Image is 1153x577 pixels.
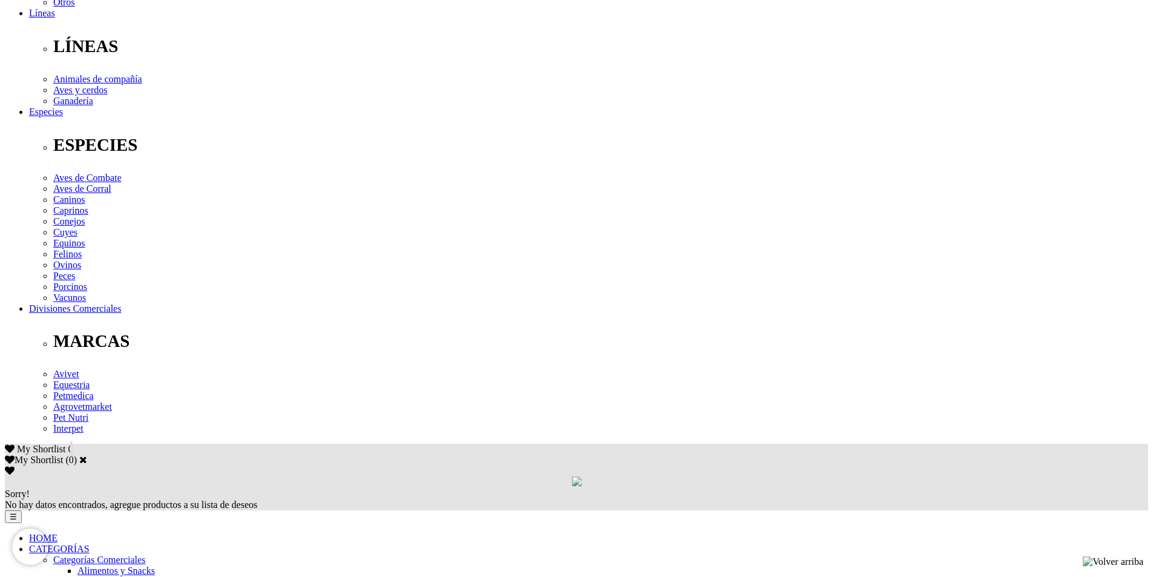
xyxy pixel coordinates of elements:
a: Conejos [53,216,85,226]
a: Cuyes [53,227,77,237]
a: Líneas [29,8,55,18]
a: Peces [53,271,75,281]
span: ( ) [65,455,77,465]
p: MARCAS [53,331,1148,351]
a: Cerrar [79,455,87,464]
a: Ovinos [53,260,81,270]
span: My Shortlist [17,444,65,454]
a: Aves de Combate [53,173,122,183]
a: CATEGORÍAS [29,544,90,554]
img: loading.gif [572,476,582,486]
a: Alimentos y Snacks [77,565,155,576]
a: Felinos [53,249,82,259]
a: Ganadería [53,96,93,106]
a: Equinos [53,238,85,248]
img: Volver arriba [1083,556,1143,567]
a: Categorías Comerciales [53,555,145,565]
label: My Shortlist [5,455,63,465]
div: No hay datos encontrados, agregue productos a su lista de deseos [5,489,1148,510]
p: LÍNEAS [53,36,1148,56]
a: Caprinos [53,205,88,216]
a: Divisiones Comerciales [29,303,121,314]
a: Pet Nutri [53,412,88,423]
span: Sorry! [5,489,30,499]
label: 0 [69,455,74,465]
span: 0 [68,444,73,454]
a: Animales de compañía [53,74,142,84]
a: Aves y cerdos [53,85,107,95]
a: Vacunos [53,292,86,303]
a: Caninos [53,194,85,205]
p: ESPECIES [53,135,1148,155]
a: Interpet [53,423,84,434]
a: Petmedica [53,391,94,401]
a: Porcinos [53,282,87,292]
a: Avivet [53,369,79,379]
button: ☰ [5,510,22,523]
a: Equestria [53,380,90,390]
a: Aves de Corral [53,183,111,194]
a: Especies [29,107,63,117]
iframe: Brevo live chat [12,529,48,565]
a: Agrovetmarket [53,401,112,412]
